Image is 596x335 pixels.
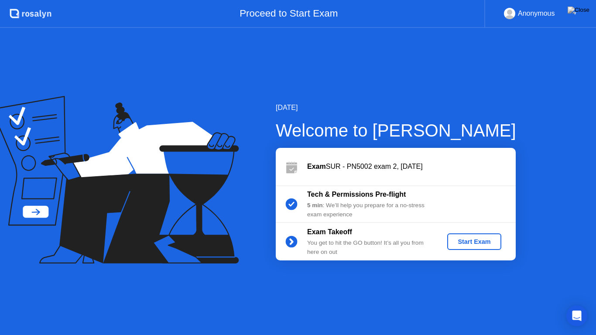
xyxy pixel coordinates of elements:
div: Anonymous [518,8,555,19]
b: 5 min [307,202,323,209]
div: : We’ll help you prepare for a no-stress exam experience [307,201,433,219]
div: [DATE] [276,103,516,113]
div: SUR - PN5002 exam 2, [DATE] [307,161,516,172]
b: Exam [307,163,326,170]
div: Start Exam [451,238,497,245]
img: Close [568,7,589,14]
div: Welcome to [PERSON_NAME] [276,117,516,144]
b: Exam Takeoff [307,228,352,236]
button: Start Exam [447,233,501,250]
div: Open Intercom Messenger [566,305,587,326]
b: Tech & Permissions Pre-flight [307,191,406,198]
div: You get to hit the GO button! It’s all you from here on out [307,239,433,256]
